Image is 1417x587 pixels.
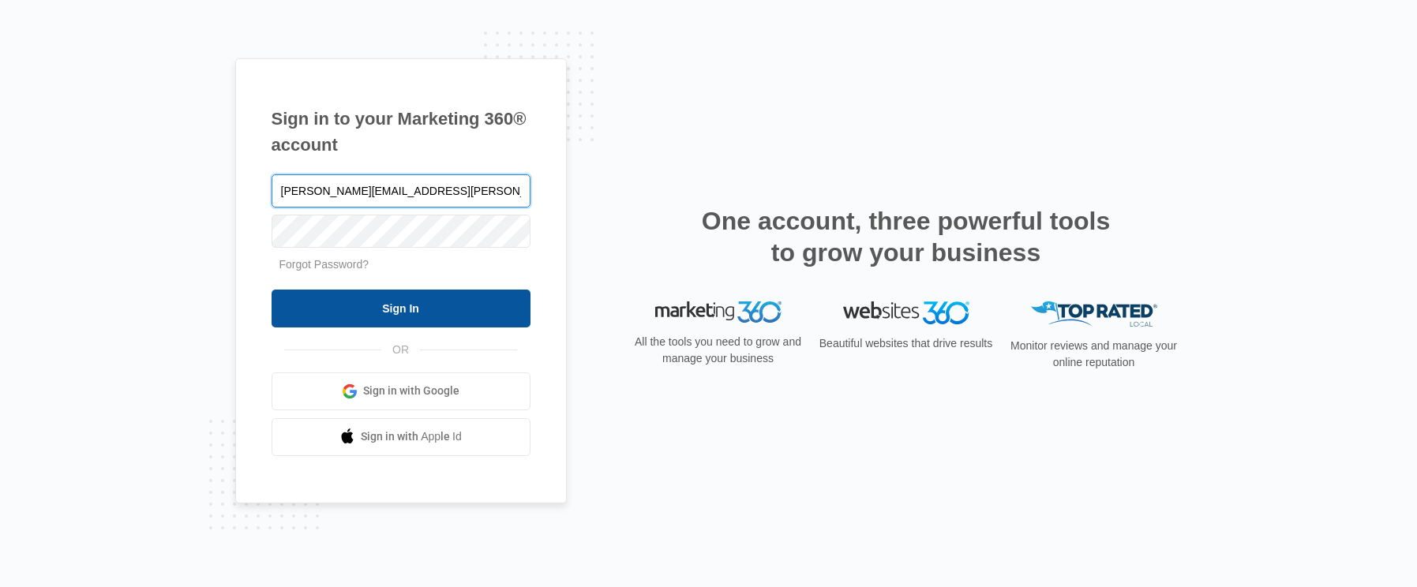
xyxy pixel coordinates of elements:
span: Sign in with Apple Id [361,428,462,445]
input: Sign In [272,290,530,327]
p: Beautiful websites that drive results [818,335,995,352]
input: Email [272,174,530,208]
span: Sign in with Google [363,383,459,399]
img: Marketing 360 [655,301,782,323]
img: Websites 360 [843,301,969,324]
h1: Sign in to your Marketing 360® account [272,106,530,158]
p: Monitor reviews and manage your online reputation [1006,338,1183,371]
a: Sign in with Google [272,372,530,410]
p: All the tools you need to grow and manage your business [630,334,807,367]
a: Sign in with Apple Id [272,418,530,456]
span: OR [381,342,420,358]
a: Forgot Password? [279,258,369,271]
img: Top Rated Local [1031,301,1157,327]
h2: One account, three powerful tools to grow your business [697,205,1115,268]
